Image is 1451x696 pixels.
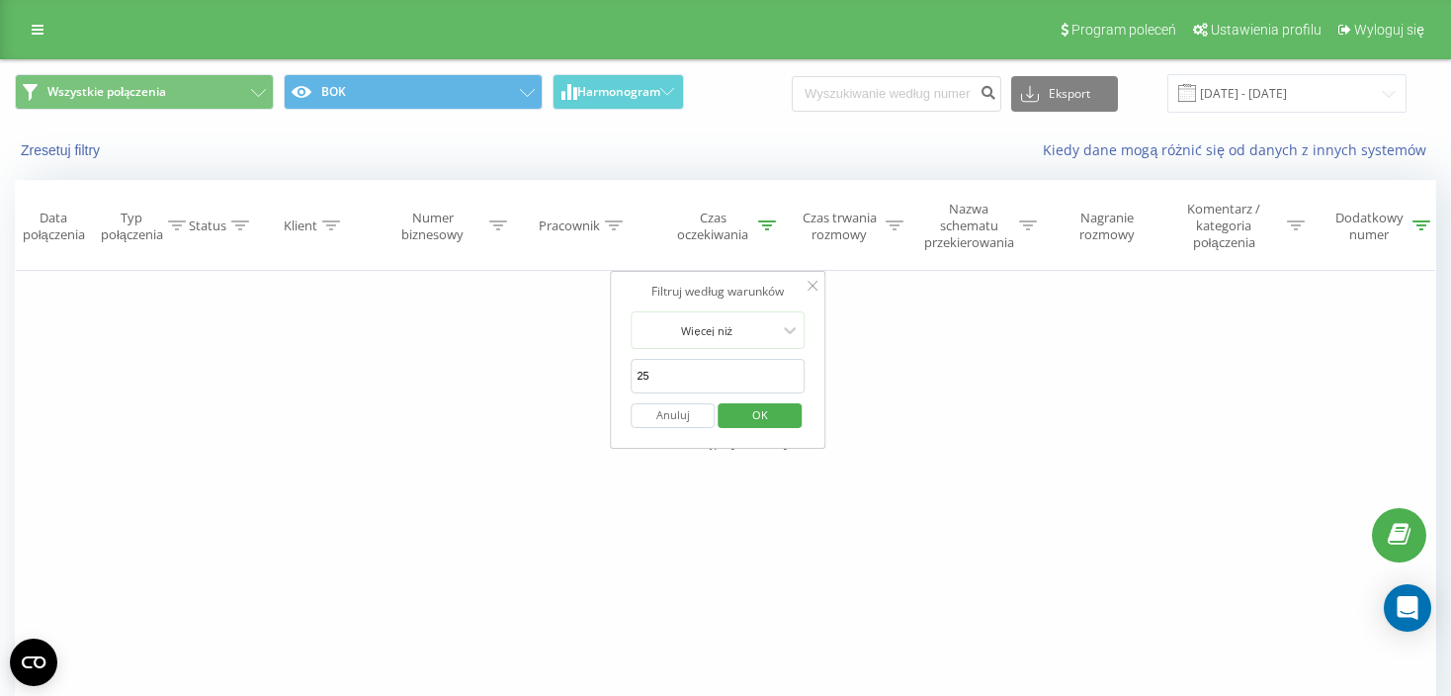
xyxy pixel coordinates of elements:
span: Ustawienia profilu [1211,22,1322,38]
a: Kiedy dane mogą różnić się od danych z innych systemów [1043,140,1436,159]
button: Eksport [1011,76,1118,112]
div: Typ połączenia [101,210,163,243]
button: Anuluj [631,403,715,428]
span: Program poleceń [1071,22,1176,38]
div: Komentarz / kategoria połączenia [1166,201,1282,251]
div: Filtruj według warunków [631,282,805,302]
div: Status [189,217,226,234]
div: Czas oczekiwania [672,210,753,243]
button: Harmonogram [553,74,684,110]
button: OK [718,403,802,428]
div: Nagranie rozmowy [1058,210,1156,243]
div: Open Intercom Messenger [1384,584,1431,632]
input: Wyszukiwanie według numeru [792,76,1001,112]
div: Pracownik [539,217,600,234]
button: Wszystkie połączenia [15,74,274,110]
span: Harmonogram [577,85,660,99]
button: Zresetuj filtry [15,141,110,159]
div: Brak dostępnych danych [15,432,1436,452]
button: Open CMP widget [10,639,57,686]
button: BOK [284,74,543,110]
div: Czas trwania rozmowy [799,210,880,243]
span: OK [732,399,788,430]
span: Wyloguj się [1354,22,1424,38]
div: Dodatkowy numer [1331,210,1408,243]
input: 00:00 [631,359,805,393]
span: Wszystkie połączenia [47,84,166,100]
div: Data połączenia [16,210,91,243]
div: Klient [284,217,317,234]
div: Nazwa schematu przekierowania [924,201,1014,251]
div: Numer biznesowy [381,210,484,243]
